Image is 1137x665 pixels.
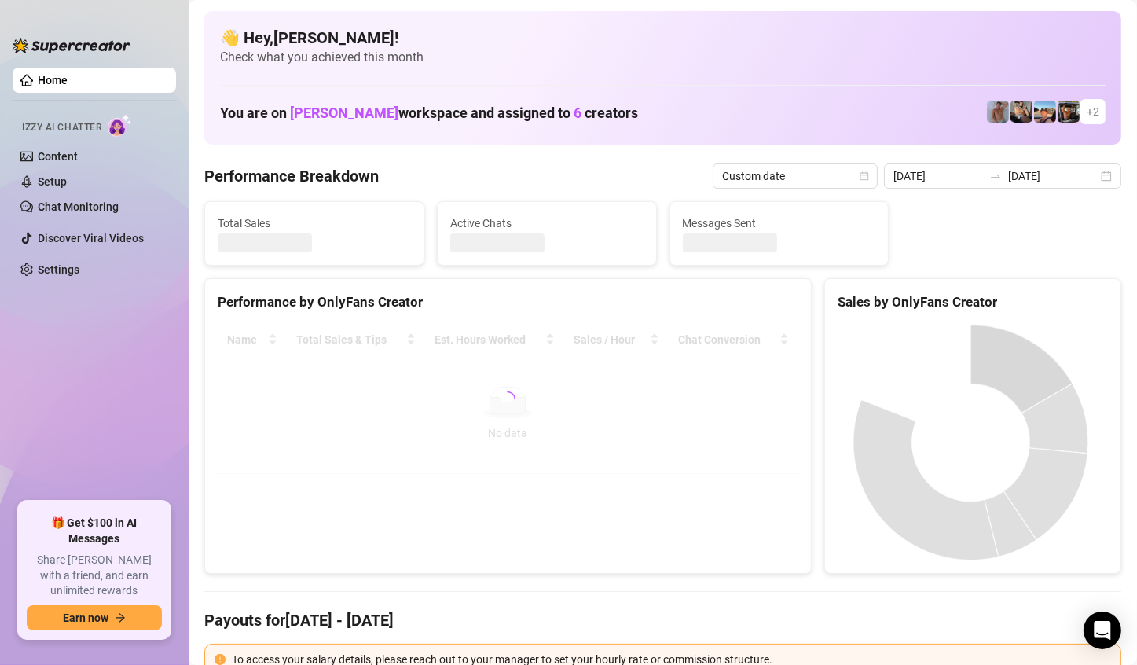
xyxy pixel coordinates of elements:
[38,150,78,163] a: Content
[987,101,1009,123] img: Joey
[860,171,869,181] span: calendar
[38,74,68,86] a: Home
[1087,103,1099,120] span: + 2
[38,263,79,276] a: Settings
[22,120,101,135] span: Izzy AI Chatter
[27,605,162,630] button: Earn nowarrow-right
[574,105,581,121] span: 6
[204,609,1121,631] h4: Payouts for [DATE] - [DATE]
[450,215,644,232] span: Active Chats
[989,170,1002,182] span: swap-right
[838,292,1108,313] div: Sales by OnlyFans Creator
[218,215,411,232] span: Total Sales
[13,38,130,53] img: logo-BBDzfeDw.svg
[38,200,119,213] a: Chat Monitoring
[38,175,67,188] a: Setup
[27,516,162,546] span: 🎁 Get $100 in AI Messages
[63,612,108,624] span: Earn now
[218,292,798,313] div: Performance by OnlyFans Creator
[220,27,1106,49] h4: 👋 Hey, [PERSON_NAME] !
[115,612,126,623] span: arrow-right
[220,49,1106,66] span: Check what you achieved this month
[1058,101,1080,123] img: Nathan
[38,232,144,244] a: Discover Viral Videos
[215,654,226,665] span: exclamation-circle
[204,165,379,187] h4: Performance Breakdown
[1010,101,1032,123] img: George
[220,105,638,122] h1: You are on workspace and assigned to creators
[1084,612,1121,649] div: Open Intercom Messenger
[683,215,876,232] span: Messages Sent
[893,167,983,185] input: Start date
[27,553,162,599] span: Share [PERSON_NAME] with a friend, and earn unlimited rewards
[108,114,132,137] img: AI Chatter
[1034,101,1056,123] img: Zach
[290,105,398,121] span: [PERSON_NAME]
[497,388,519,410] span: loading
[722,164,868,188] span: Custom date
[1008,167,1098,185] input: End date
[989,170,1002,182] span: to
